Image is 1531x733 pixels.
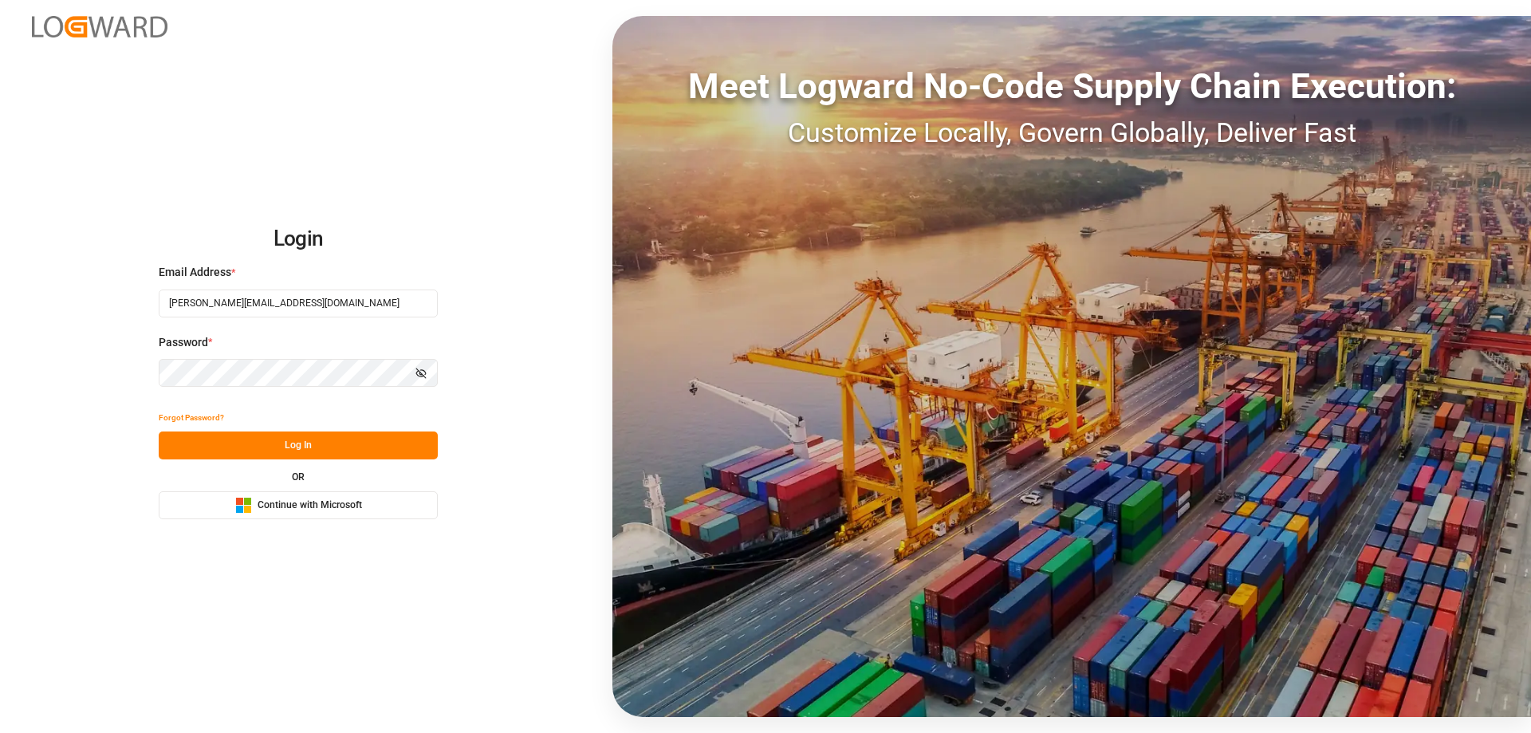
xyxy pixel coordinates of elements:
[258,499,362,513] span: Continue with Microsoft
[159,334,208,351] span: Password
[612,60,1531,112] div: Meet Logward No-Code Supply Chain Execution:
[159,432,438,459] button: Log In
[292,472,305,482] small: OR
[159,264,231,281] span: Email Address
[612,112,1531,153] div: Customize Locally, Govern Globally, Deliver Fast
[159,290,438,317] input: Enter your email
[159,404,224,432] button: Forgot Password?
[32,16,167,37] img: Logward_new_orange.png
[159,491,438,519] button: Continue with Microsoft
[159,214,438,265] h2: Login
